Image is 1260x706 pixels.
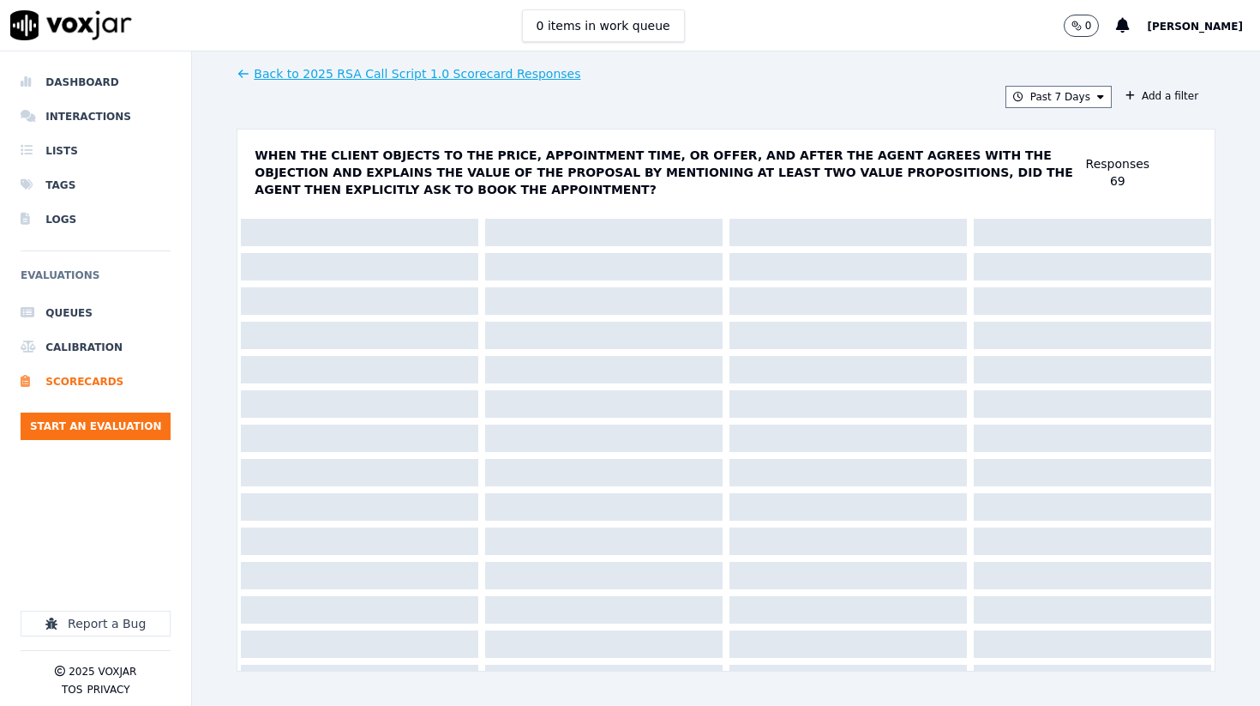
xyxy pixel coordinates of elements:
a: Scorecards [21,365,171,399]
button: 0 [1064,15,1100,37]
a: Interactions [21,100,171,134]
button: Report a Bug [21,611,171,637]
div: 69 [1110,172,1125,190]
button: Back to 2025 RSA Call Script 1.0 Scorecard Responses [237,65,580,82]
a: Calibration [21,330,171,365]
a: Logs [21,202,171,237]
a: Queues [21,296,171,330]
h6: Evaluations [21,265,171,296]
a: Tags [21,168,171,202]
button: Privacy [87,683,129,697]
p: When the client objects to the price, appointment time, or offer, and after the agent agrees with... [255,147,1085,198]
button: [PERSON_NAME] [1147,15,1260,36]
button: Start an Evaluation [21,413,171,440]
p: 2025 Voxjar [69,665,136,679]
a: Dashboard [21,65,171,100]
button: Add a filter [1119,86,1205,106]
button: TOS [62,683,82,697]
button: 0 items in work queue [522,9,685,42]
span: [PERSON_NAME] [1147,21,1243,33]
p: Responses [1086,155,1150,172]
button: Past 7 Days [1005,86,1112,108]
img: voxjar logo [10,10,132,40]
a: Lists [21,134,171,168]
p: 0 [1085,19,1092,33]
